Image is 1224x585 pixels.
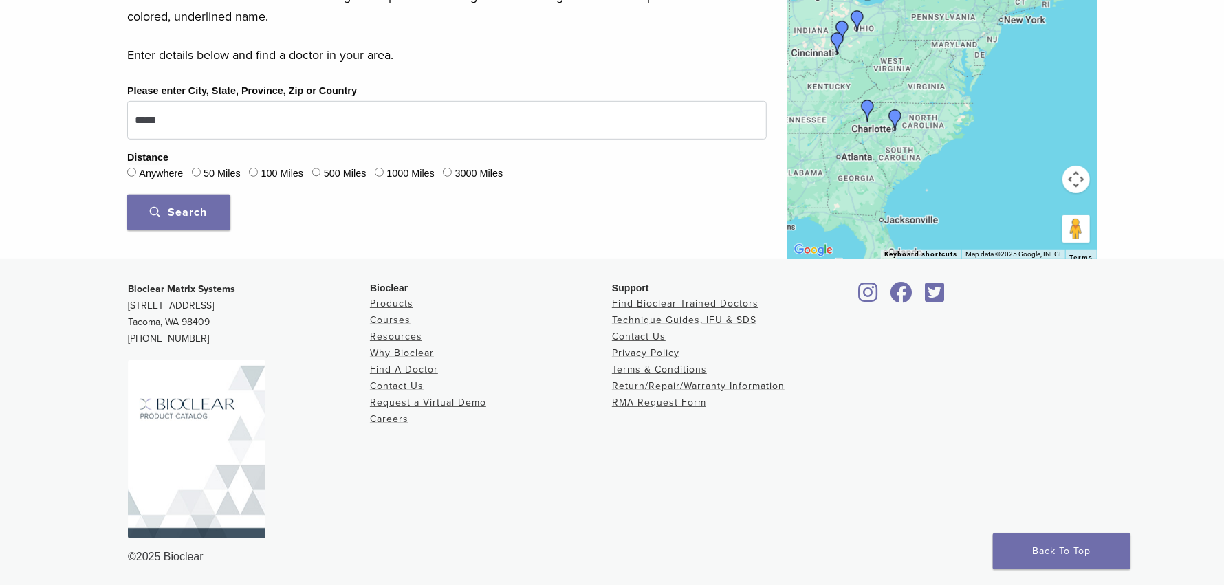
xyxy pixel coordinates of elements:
p: Enter details below and find a doctor in your area. [127,45,767,65]
label: 1000 Miles [386,166,435,181]
div: Dr. Anna McGuire [831,21,853,43]
a: Request a Virtual Demo [370,397,486,408]
button: Drag Pegman onto the map to open Street View [1062,215,1090,243]
a: Technique Guides, IFU & SDS [612,314,756,326]
legend: Distance [127,151,168,166]
div: Dr. Rebekkah Merrell [857,100,879,122]
button: Search [127,195,230,230]
a: Why Bioclear [370,347,434,359]
label: 500 Miles [324,166,367,181]
label: Please enter City, State, Province, Zip or Country [127,84,357,99]
a: Terms & Conditions [612,364,707,375]
div: LegacyFamilyDental [846,10,868,32]
img: Google [791,241,836,259]
span: Support [612,283,649,294]
span: Bioclear [370,283,408,294]
label: 100 Miles [261,166,304,181]
a: Open this area in Google Maps (opens a new window) [791,241,836,259]
label: 3000 Miles [455,166,503,181]
a: Bioclear [920,290,949,304]
a: RMA Request Form [612,397,706,408]
button: Keyboard shortcuts [884,250,957,259]
a: Contact Us [370,380,424,392]
img: Bioclear [128,360,265,538]
strong: Bioclear Matrix Systems [128,283,235,295]
a: Privacy Policy [612,347,679,359]
a: Contact Us [612,331,666,342]
a: Find A Doctor [370,364,438,375]
label: Anywhere [139,166,183,181]
div: Dr. Ann Coambs [884,109,906,131]
a: Back To Top [993,533,1130,569]
a: Bioclear [854,290,883,304]
p: [STREET_ADDRESS] Tacoma, WA 98409 [PHONE_NUMBER] [128,281,370,347]
button: Map camera controls [1062,166,1090,193]
a: Resources [370,331,422,342]
span: Map data ©2025 Google, INEGI [965,250,1061,258]
a: Find Bioclear Trained Doctors [612,298,758,309]
label: 50 Miles [204,166,241,181]
a: Products [370,298,413,309]
a: Courses [370,314,411,326]
div: Dr. Angela Arlinghaus [827,32,849,54]
a: Return/Repair/Warranty Information [612,380,785,392]
span: Search [151,206,208,219]
a: Terms (opens in new tab) [1069,254,1093,262]
a: Careers [370,413,408,425]
div: ©2025 Bioclear [128,549,1096,565]
a: Bioclear [886,290,917,304]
